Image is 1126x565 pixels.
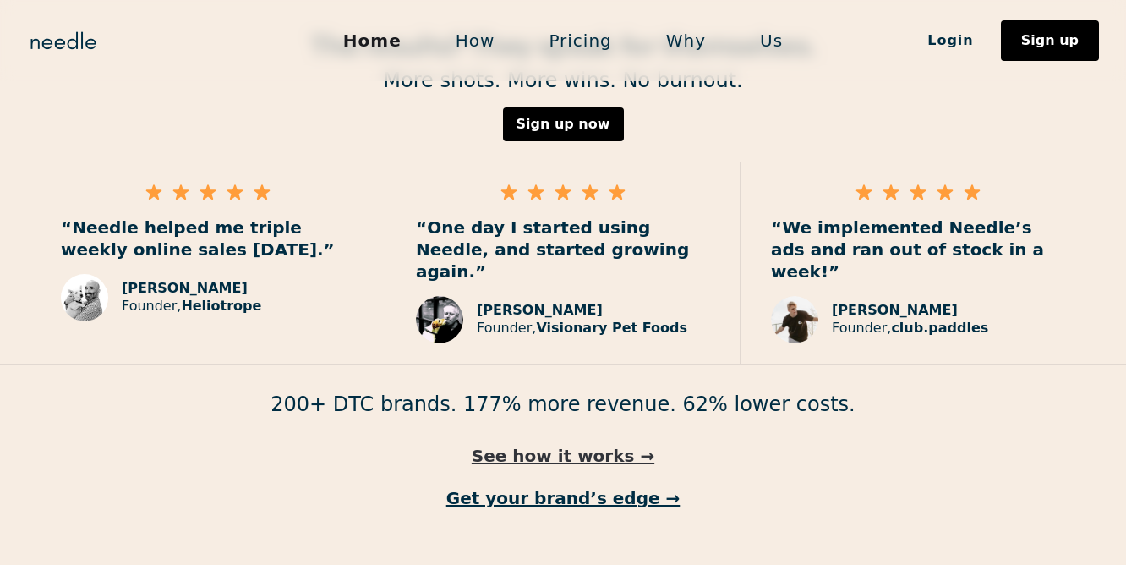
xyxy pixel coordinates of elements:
[316,23,429,58] a: Home
[1021,34,1079,47] div: Sign up
[517,118,610,131] div: Sign up now
[429,23,522,58] a: How
[61,217,354,261] p: “Needle helped me triple weekly online sales [DATE].”
[900,26,1001,55] a: Login
[122,280,248,296] strong: [PERSON_NAME]
[536,320,687,336] strong: Visionary Pet Foods
[416,217,709,282] p: “One day I started using Needle, and started growing again.”
[181,298,261,314] strong: Heliotrope
[503,107,624,141] a: Sign up now
[477,302,603,318] strong: [PERSON_NAME]
[1001,20,1099,61] a: Sign up
[832,302,958,318] strong: [PERSON_NAME]
[477,320,687,337] p: Founder,
[522,23,638,58] a: Pricing
[122,298,261,315] p: Founder,
[832,320,988,337] p: Founder,
[733,23,810,58] a: Us
[771,217,1065,282] p: “We implemented Needle’s ads and ran out of stock in a week!”
[891,320,988,336] strong: club.paddles
[639,23,733,58] a: Why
